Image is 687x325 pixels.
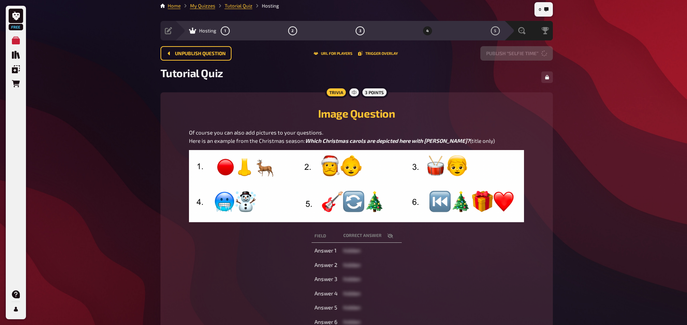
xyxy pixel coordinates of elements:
button: 3 [354,25,366,36]
th: Field [312,229,340,243]
span: hidden [343,262,361,268]
span: hidden [343,290,361,297]
a: Home [168,3,181,9]
span: Of course you can also add pictures to your questions. Here is an example from the Christmas season: [189,129,323,144]
td: Answer 4 [312,287,340,300]
div: Trivia [325,87,347,98]
span: 5 [494,29,496,33]
span: hidden [343,247,361,254]
span: 1 [224,29,226,33]
img: image [189,150,524,222]
div: 3 points [361,87,388,98]
span: Unpublish question [175,51,226,56]
li: Home [168,2,181,9]
span: (title only) [470,137,495,144]
a: My Quizzes [190,3,215,9]
th: correct answer [340,229,402,243]
button: 1 [219,25,231,36]
td: Answer 2 [312,259,340,272]
button: Publish “Selfie Time” [480,46,553,61]
button: Unpublish question [160,46,232,61]
span: 4 [426,29,429,33]
span: Which Christmas carols are depicted here with [PERSON_NAME]? [305,137,470,144]
span: 2 [291,29,294,33]
a: Tutorial Quiz [225,3,252,9]
li: Hosting [252,2,279,9]
span: Tutorial Quiz [160,66,223,79]
button: 5 [489,25,501,36]
button: 0 [536,4,551,15]
span: Free [9,25,22,29]
button: Trigger Overlay [358,51,398,56]
td: Answer 5 [312,301,340,314]
button: 2 [287,25,298,36]
li: Tutorial Quiz [215,2,252,9]
span: hidden [343,319,361,325]
h2: Image Question [169,107,544,120]
span: 3 [359,29,361,33]
td: Answer 3 [312,273,340,286]
span: hidden [343,304,361,311]
td: Answer 1 [312,244,340,257]
button: 4 [422,25,433,36]
span: hidden [343,276,361,282]
button: URL for players [314,51,352,56]
span: Hosting [199,28,216,34]
li: My Quizzes [181,2,215,9]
